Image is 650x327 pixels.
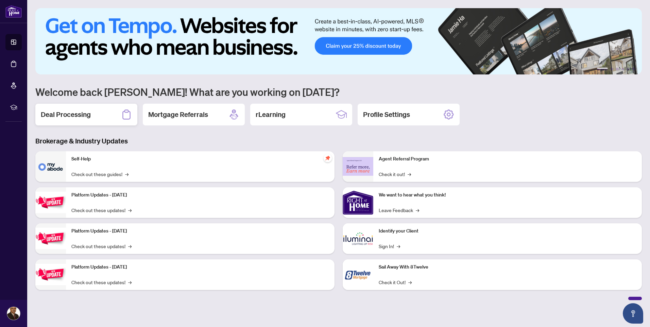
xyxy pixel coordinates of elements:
span: → [408,170,411,178]
img: logo [5,5,22,18]
button: 1 [597,68,608,70]
p: Self-Help [71,155,329,163]
span: → [128,206,132,214]
button: Open asap [623,303,643,324]
a: Leave Feedback→ [379,206,419,214]
h3: Brokerage & Industry Updates [35,136,642,146]
a: Check out these updates!→ [71,242,132,250]
span: → [128,278,132,286]
h2: rLearning [256,110,286,119]
img: Platform Updates - July 8, 2025 [35,228,66,249]
span: → [408,278,412,286]
h1: Welcome back [PERSON_NAME]! What are you working on [DATE]? [35,85,642,98]
img: Platform Updates - July 21, 2025 [35,192,66,213]
span: → [397,242,400,250]
span: pushpin [324,154,332,162]
p: Platform Updates - [DATE] [71,191,329,199]
p: Sail Away With 8Twelve [379,263,636,271]
button: 2 [611,68,613,70]
a: Check it out!→ [379,170,411,178]
button: 6 [632,68,635,70]
a: Check out these updates!→ [71,278,132,286]
span: → [416,206,419,214]
a: Check out these updates!→ [71,206,132,214]
p: Platform Updates - [DATE] [71,263,329,271]
span: → [128,242,132,250]
img: Slide 0 [35,8,642,74]
button: 4 [621,68,624,70]
a: Check out these guides!→ [71,170,129,178]
img: Profile Icon [7,307,20,320]
span: → [125,170,129,178]
img: Sail Away With 8Twelve [343,259,373,290]
button: 5 [627,68,630,70]
img: We want to hear what you think! [343,187,373,218]
p: Identify your Client [379,227,636,235]
a: Sign In!→ [379,242,400,250]
p: Agent Referral Program [379,155,636,163]
a: Check it Out!→ [379,278,412,286]
img: Identify your Client [343,223,373,254]
img: Agent Referral Program [343,157,373,176]
p: Platform Updates - [DATE] [71,227,329,235]
img: Platform Updates - June 23, 2025 [35,264,66,285]
button: 3 [616,68,619,70]
p: We want to hear what you think! [379,191,636,199]
img: Self-Help [35,151,66,182]
h2: Deal Processing [41,110,91,119]
h2: Profile Settings [363,110,410,119]
h2: Mortgage Referrals [148,110,208,119]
